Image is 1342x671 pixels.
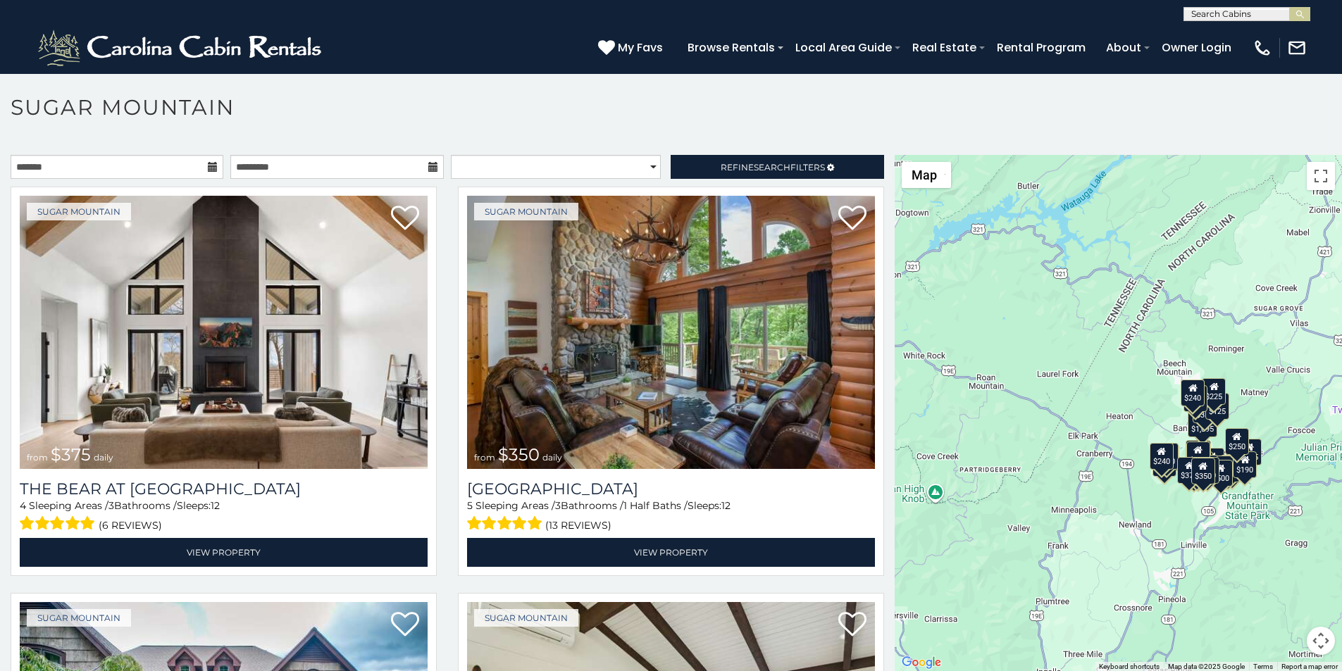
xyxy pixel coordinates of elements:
div: $200 [1200,448,1224,475]
span: daily [542,452,562,463]
a: Browse Rentals [681,35,782,60]
span: Search [754,162,790,173]
div: Sleeping Areas / Bathrooms / Sleeps: [467,498,875,534]
span: Refine Filters [721,162,825,173]
a: About [1099,35,1148,60]
div: $375 [1178,457,1202,484]
a: View Property [20,538,428,567]
a: Sugar Mountain [27,609,131,627]
span: (6 reviews) [99,516,162,534]
span: $375 [51,444,91,465]
span: $350 [498,444,540,465]
span: from [27,452,48,463]
a: Report a map error [1281,663,1338,670]
a: Sugar Mountain [27,203,131,220]
span: from [474,452,495,463]
span: 5 [467,499,473,512]
span: Map data ©2025 Google [1168,663,1245,670]
img: mail-regular-white.png [1287,38,1307,58]
div: $195 [1216,456,1240,482]
div: $190 [1186,440,1210,467]
a: The Bear At [GEOGRAPHIC_DATA] [20,479,428,498]
div: $240 [1181,380,1205,406]
button: Change map style [902,162,951,188]
a: Add to favorites [838,610,866,640]
a: Rental Program [990,35,1093,60]
div: $225 [1203,378,1226,405]
button: Toggle fullscreen view [1307,162,1335,190]
a: [GEOGRAPHIC_DATA] [467,479,875,498]
a: Local Area Guide [788,35,899,60]
a: Real Estate [905,35,983,60]
a: Add to favorites [838,204,866,234]
span: 12 [721,499,731,512]
a: Add to favorites [391,610,419,640]
div: $190 [1234,451,1257,478]
div: $240 [1150,443,1174,470]
div: $350 [1191,458,1215,484]
a: Grouse Moor Lodge from $350 daily [467,196,875,469]
img: White-1-2.png [35,27,328,69]
div: $1,095 [1188,410,1217,437]
span: My Favs [618,39,663,56]
span: 3 [108,499,114,512]
a: Add to favorites [391,204,419,234]
span: daily [94,452,113,463]
span: Map [912,168,937,182]
h3: Grouse Moor Lodge [467,479,875,498]
button: Map camera controls [1307,627,1335,655]
div: $250 [1225,428,1249,455]
a: Sugar Mountain [474,609,578,627]
div: Sleeping Areas / Bathrooms / Sleeps: [20,498,428,534]
a: Sugar Mountain [474,203,578,220]
span: 1 Half Baths / [623,499,688,512]
div: $155 [1238,439,1262,465]
a: RefineSearchFilters [671,155,883,179]
a: Terms [1253,663,1273,670]
div: $500 [1209,460,1233,487]
img: phone-regular-white.png [1253,38,1272,58]
img: Grouse Moor Lodge [467,196,875,469]
span: 12 [211,499,220,512]
a: My Favs [598,39,666,57]
span: (13 reviews) [545,516,611,534]
a: The Bear At Sugar Mountain from $375 daily [20,196,428,469]
a: Owner Login [1155,35,1238,60]
a: View Property [467,538,875,567]
span: 3 [555,499,561,512]
img: The Bear At Sugar Mountain [20,196,428,469]
div: $125 [1205,393,1229,420]
div: $300 [1186,441,1210,468]
h3: The Bear At Sugar Mountain [20,479,428,498]
span: 4 [20,499,26,512]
